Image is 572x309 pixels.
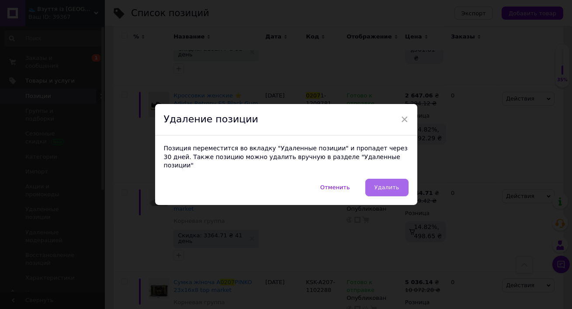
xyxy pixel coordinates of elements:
[320,184,350,191] span: Отменить
[311,179,359,196] button: Отменить
[365,179,409,196] button: Удалить
[164,114,258,125] span: Удаление позиции
[374,184,399,191] span: Удалить
[401,112,409,127] span: ×
[164,145,408,169] span: Позиция переместится во вкладку "Удаленные позиции" и пропадет через 30 дней. Также позицию можно...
